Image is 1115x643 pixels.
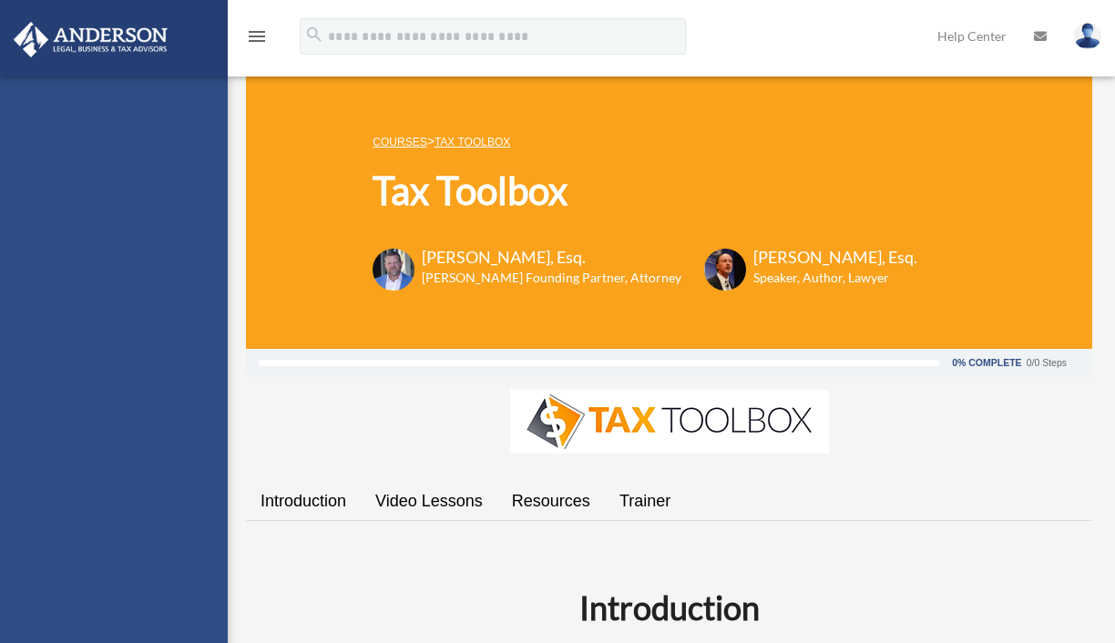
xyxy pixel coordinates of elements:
a: menu [246,32,268,47]
h6: [PERSON_NAME] Founding Partner, Attorney [422,269,681,287]
a: Trainer [605,475,685,527]
a: Video Lessons [361,475,497,527]
img: Scott-Estill-Headshot.png [704,249,746,291]
img: Toby-circle-head.png [373,249,414,291]
div: 0/0 Steps [1027,358,1067,368]
h1: Tax Toolbox [373,164,917,218]
img: User Pic [1074,23,1101,49]
h6: Speaker, Author, Lawyer [753,269,895,287]
a: Resources [497,475,605,527]
a: COURSES [373,136,426,148]
p: > [373,130,917,153]
h2: Introduction [257,585,1081,630]
i: menu [246,26,268,47]
a: Introduction [246,475,361,527]
a: Tax Toolbox [435,136,510,148]
img: Anderson Advisors Platinum Portal [8,22,173,57]
h3: [PERSON_NAME], Esq. [753,246,917,269]
i: search [304,25,324,45]
div: 0% Complete [952,358,1021,368]
h3: [PERSON_NAME], Esq. [422,246,681,269]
